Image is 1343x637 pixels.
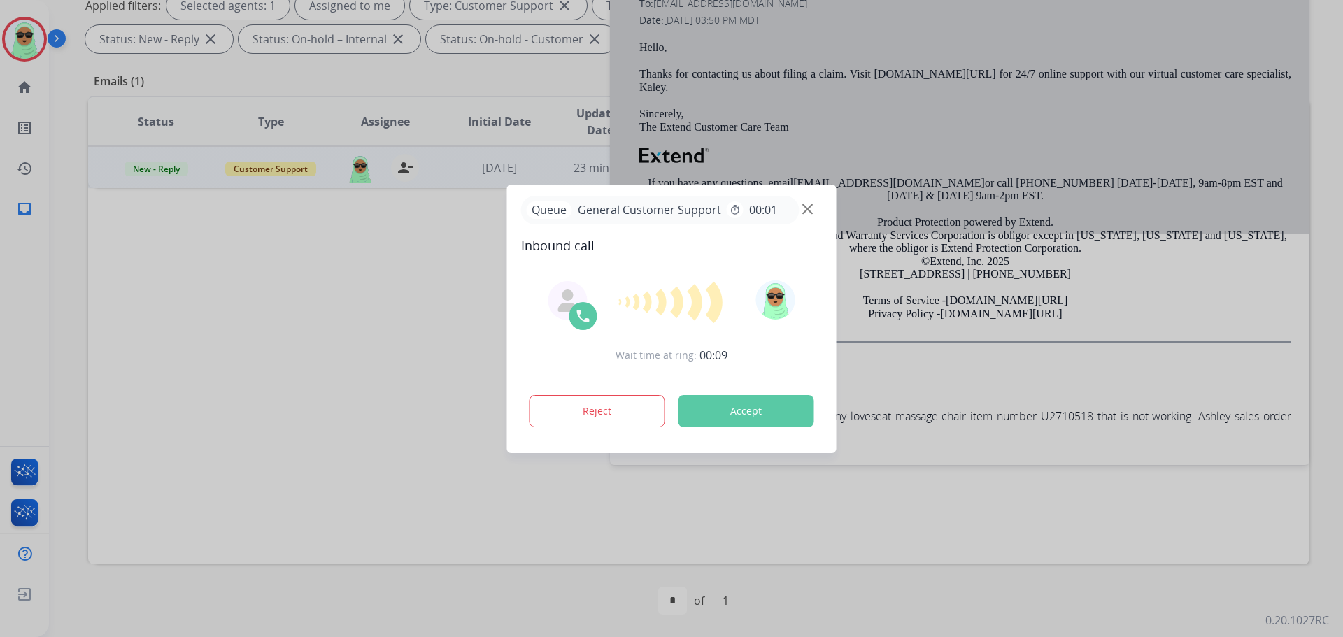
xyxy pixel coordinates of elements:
[678,395,814,427] button: Accept
[699,347,727,364] span: 00:09
[572,201,727,218] span: General Customer Support
[557,289,579,312] img: agent-avatar
[575,308,592,324] img: call-icon
[749,201,777,218] span: 00:01
[802,203,813,214] img: close-button
[616,348,697,362] span: Wait time at ring:
[730,204,741,215] mat-icon: timer
[521,236,823,255] span: Inbound call
[1265,612,1329,629] p: 0.20.1027RC
[527,201,572,219] p: Queue
[755,280,795,320] img: avatar
[530,395,665,427] button: Reject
